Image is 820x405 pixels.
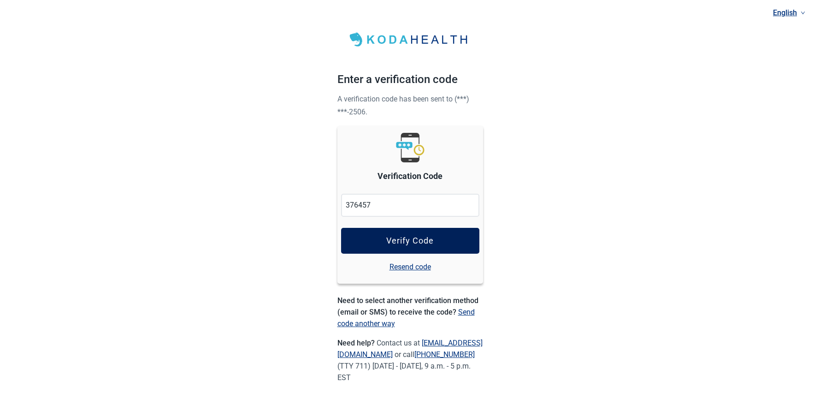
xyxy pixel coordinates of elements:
[337,95,469,116] span: A verification code has been sent to (***) ***-2506.
[414,350,475,359] a: [PHONE_NUMBER]
[337,350,475,370] span: or call (TTY 711)
[337,296,478,316] span: Need to select another verification method (email or SMS) to receive the code?
[378,170,442,183] label: Verification Code
[769,5,809,20] a: Current language: English
[337,11,483,402] main: Main content
[341,194,479,217] input: Enter Code Here
[337,339,377,347] span: Need help?
[337,71,483,92] h1: Enter a verification code
[337,339,483,359] span: Contact us at
[341,228,479,254] button: Verify Code
[801,11,805,15] span: down
[337,362,471,382] span: [DATE] - [DATE], 9 a.m. - 5 p.m. EST
[389,261,431,273] a: Resend code
[386,236,434,245] div: Verify Code
[337,339,483,359] a: [EMAIL_ADDRESS][DOMAIN_NAME]
[344,30,475,50] img: Koda Health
